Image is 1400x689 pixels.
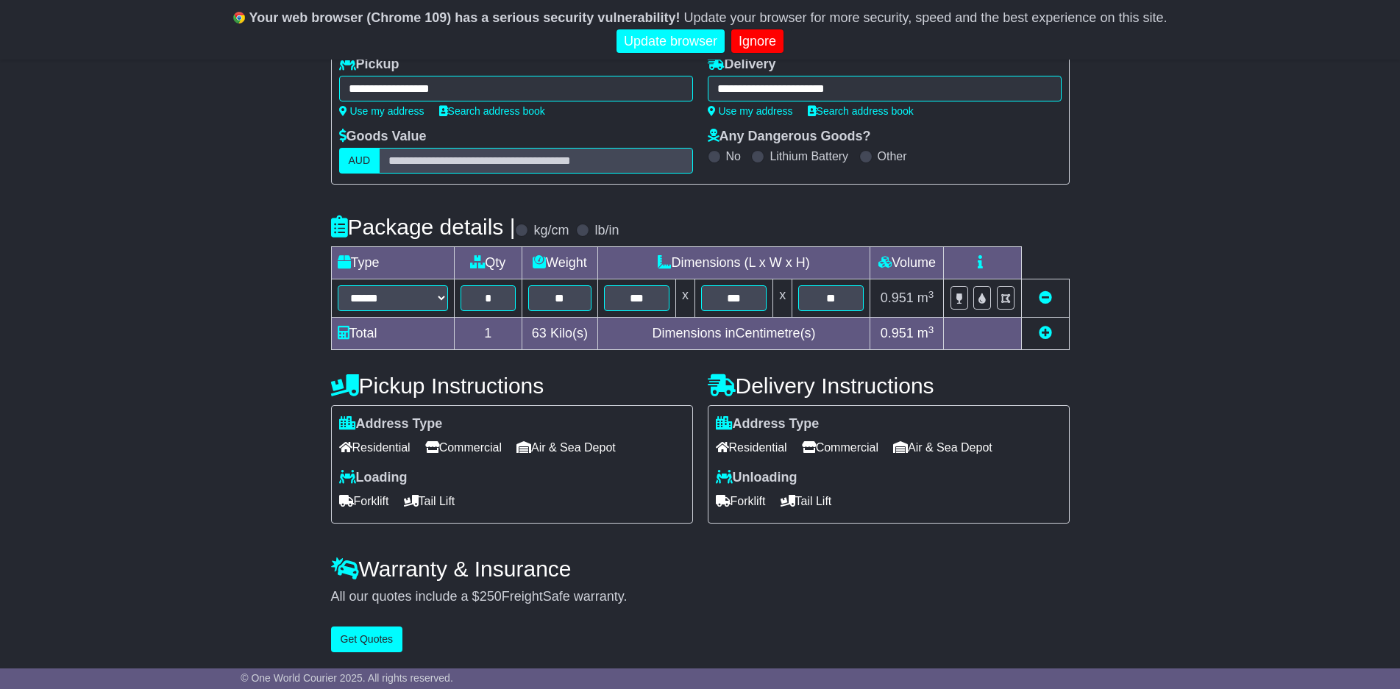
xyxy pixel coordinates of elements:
h4: Delivery Instructions [708,374,1070,398]
span: 0.951 [881,326,914,340]
h4: Package details | [331,215,516,239]
span: Residential [339,436,411,459]
label: No [726,149,741,163]
td: Dimensions (L x W x H) [597,247,870,279]
label: Loading [339,470,408,486]
span: 0.951 [881,290,914,305]
span: Tail Lift [404,490,455,513]
a: Use my address [708,105,793,117]
span: Forklift [716,490,766,513]
span: 63 [532,326,547,340]
label: Address Type [339,416,443,432]
label: Address Type [716,416,820,432]
td: Volume [870,247,944,279]
span: Forklift [339,490,389,513]
label: Delivery [708,57,776,73]
span: Tail Lift [781,490,832,513]
label: Unloading [716,470,797,486]
td: Type [331,247,454,279]
td: Weight [522,247,598,279]
label: Lithium Battery [770,149,848,163]
span: Air & Sea Depot [516,436,616,459]
button: Get Quotes [331,626,403,652]
label: Goods Value [339,129,427,145]
label: Pickup [339,57,399,73]
td: Total [331,318,454,350]
a: Use my address [339,105,424,117]
span: Commercial [802,436,878,459]
td: Dimensions in Centimetre(s) [597,318,870,350]
sup: 3 [928,324,934,335]
a: Remove this item [1039,290,1052,305]
label: Other [878,149,907,163]
a: Update browser [617,29,725,54]
div: All our quotes include a $ FreightSafe warranty. [331,589,1070,605]
a: Add new item [1039,326,1052,340]
label: Any Dangerous Goods? [708,129,871,145]
sup: 3 [928,289,934,300]
td: Qty [454,247,522,279]
span: 250 [480,589,502,604]
span: m [917,290,934,305]
span: Update your browser for more security, speed and the best experience on this site. [683,10,1167,25]
a: Search address book [808,105,914,117]
span: m [917,326,934,340]
b: Your web browser (Chrome 109) has a serious security vulnerability! [249,10,681,25]
label: kg/cm [533,223,569,239]
label: lb/in [594,223,619,239]
td: Kilo(s) [522,318,598,350]
span: Commercial [425,436,502,459]
a: Ignore [731,29,783,54]
span: © One World Courier 2025. All rights reserved. [241,672,453,684]
h4: Warranty & Insurance [331,557,1070,581]
label: AUD [339,148,380,174]
td: x [773,279,792,318]
td: x [675,279,694,318]
td: 1 [454,318,522,350]
h4: Pickup Instructions [331,374,693,398]
span: Residential [716,436,787,459]
a: Search address book [439,105,545,117]
span: Air & Sea Depot [893,436,992,459]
